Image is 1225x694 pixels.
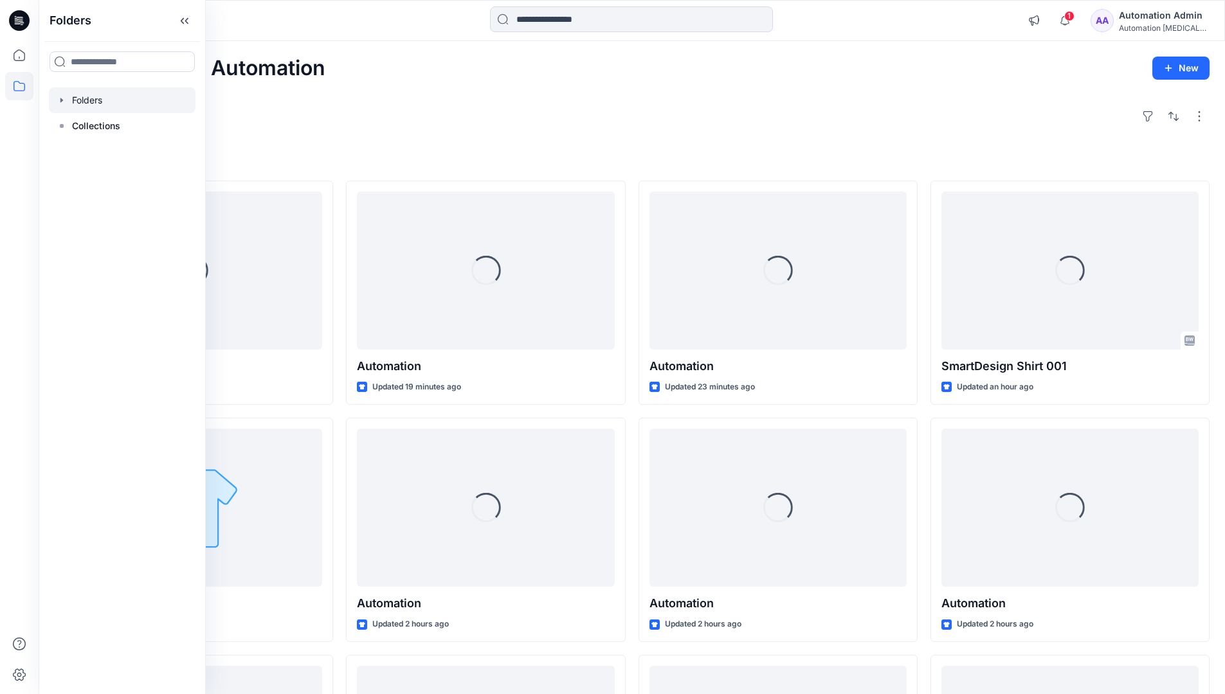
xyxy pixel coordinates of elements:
[54,152,1210,168] h4: Styles
[372,618,449,631] p: Updated 2 hours ago
[1091,9,1114,32] div: AA
[357,594,614,612] p: Automation
[665,618,741,631] p: Updated 2 hours ago
[957,618,1033,631] p: Updated 2 hours ago
[72,118,120,134] p: Collections
[941,594,1199,612] p: Automation
[357,357,614,375] p: Automation
[649,594,907,612] p: Automation
[957,380,1033,394] p: Updated an hour ago
[665,380,755,394] p: Updated 23 minutes ago
[1119,23,1209,33] div: Automation [MEDICAL_DATA]...
[1064,11,1075,21] span: 1
[372,380,461,394] p: Updated 19 minutes ago
[649,357,907,375] p: Automation
[1152,57,1210,80] button: New
[941,357,1199,375] p: SmartDesign Shirt 001
[1119,8,1209,23] div: Automation Admin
